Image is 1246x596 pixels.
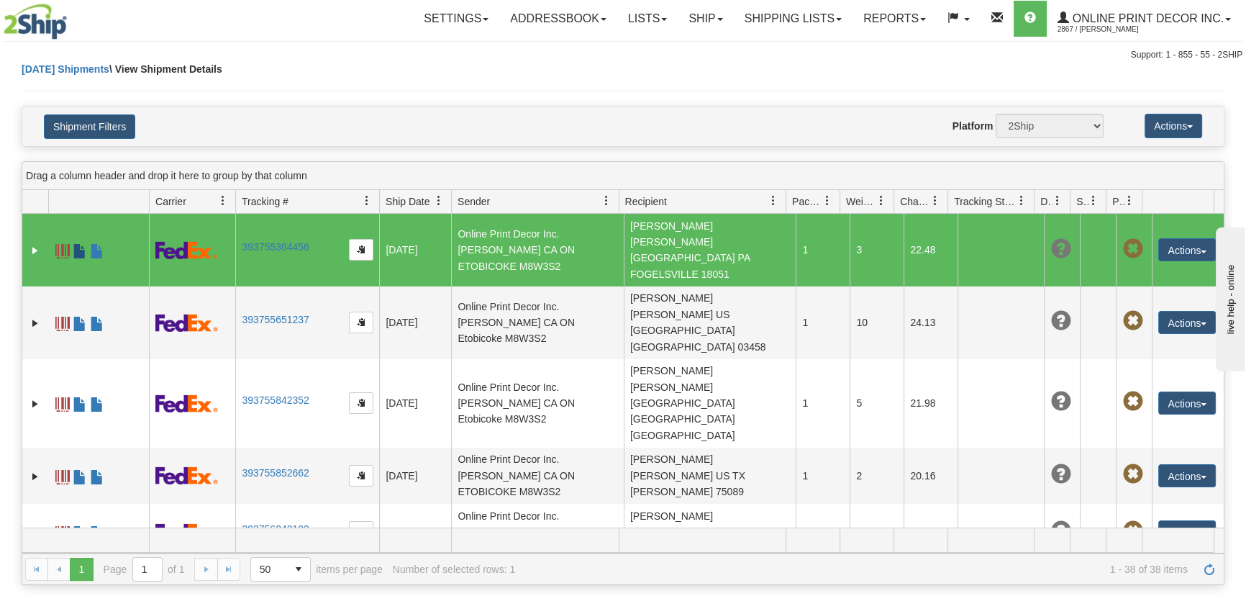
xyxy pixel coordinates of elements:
[796,214,850,286] td: 1
[379,214,451,286] td: [DATE]
[1045,189,1070,213] a: Delivery Status filter column settings
[155,241,218,259] img: 2 - FedEx Express®
[73,391,87,414] a: Commercial Invoice
[815,189,840,213] a: Packages filter column settings
[850,214,904,286] td: 3
[451,504,624,560] td: Online Print Decor Inc. [PERSON_NAME] CA ON Etobicoke M8W3S2
[260,562,278,577] span: 50
[22,162,1224,190] div: grid grouping header
[427,189,451,213] a: Ship Date filter column settings
[104,557,185,582] span: Page of 1
[1069,12,1224,24] span: Online Print Decor Inc.
[1050,239,1070,259] span: Unknown
[1198,558,1221,581] a: Refresh
[904,286,958,359] td: 24.13
[4,4,67,40] img: logo2867.jpg
[155,314,218,332] img: 2 - FedEx Express®
[451,286,624,359] td: Online Print Decor Inc. [PERSON_NAME] CA ON Etobicoke M8W3S2
[796,286,850,359] td: 1
[4,49,1242,61] div: Support: 1 - 855 - 55 - 2SHIP
[1122,311,1142,331] span: Pickup Not Assigned
[678,1,733,37] a: Ship
[624,359,796,448] td: [PERSON_NAME] [PERSON_NAME] [GEOGRAPHIC_DATA] [GEOGRAPHIC_DATA] [GEOGRAPHIC_DATA]
[73,310,87,333] a: Commercial Invoice
[451,448,624,504] td: Online Print Decor Inc. [PERSON_NAME] CA ON ETOBICOKE M8W3S2
[73,464,87,487] a: Commercial Invoice
[393,564,515,575] div: Number of selected rows: 1
[451,214,624,286] td: Online Print Decor Inc. [PERSON_NAME] CA ON ETOBICOKE M8W3S2
[852,1,937,37] a: Reports
[386,194,429,209] span: Ship Date
[73,238,87,261] a: Commercial Invoice
[55,391,70,414] a: Label
[850,359,904,448] td: 5
[1122,464,1142,484] span: Pickup Not Assigned
[109,63,222,75] span: \ View Shipment Details
[1145,114,1202,138] button: Actions
[70,558,93,581] span: Page 1
[379,504,451,560] td: [DATE]
[155,523,218,541] img: 2 - FedEx Express®
[44,114,135,139] button: Shipment Filters
[355,189,379,213] a: Tracking # filter column settings
[1076,194,1088,209] span: Shipment Issues
[90,520,104,543] a: USMCA CO
[1050,464,1070,484] span: Unknown
[133,558,162,581] input: Page 1
[155,394,218,412] img: 2 - FedEx Express®
[1158,520,1216,543] button: Actions
[904,448,958,504] td: 20.16
[55,520,70,543] a: Label
[850,286,904,359] td: 10
[796,359,850,448] td: 1
[617,1,678,37] a: Lists
[11,12,133,23] div: live help - online
[242,394,309,406] a: 393755842352
[155,466,218,484] img: 2 - FedEx Express®
[954,194,1017,209] span: Tracking Status
[242,314,309,325] a: 393755651237
[869,189,893,213] a: Weight filter column settings
[451,359,624,448] td: Online Print Decor Inc. [PERSON_NAME] CA ON Etobicoke M8W3S2
[349,312,373,333] button: Copy to clipboard
[379,359,451,448] td: [DATE]
[1122,521,1142,541] span: Pickup Not Assigned
[900,194,930,209] span: Charge
[90,464,104,487] a: USMCA CO
[28,316,42,330] a: Expand
[850,448,904,504] td: 2
[499,1,617,37] a: Addressbook
[850,504,904,560] td: 8
[734,1,852,37] a: Shipping lists
[22,63,109,75] a: [DATE] Shipments
[1117,189,1142,213] a: Pickup Status filter column settings
[379,286,451,359] td: [DATE]
[1122,392,1142,412] span: Pickup Not Assigned
[90,238,104,261] a: USMCA CO
[624,504,796,560] td: [PERSON_NAME] [PERSON_NAME] US [GEOGRAPHIC_DATA]
[1050,311,1070,331] span: Unknown
[1158,238,1216,261] button: Actions
[28,525,42,540] a: Expand
[1050,521,1070,541] span: Unknown
[242,467,309,479] a: 393755852662
[349,521,373,543] button: Copy to clipboard
[250,557,383,582] span: items per page
[379,448,451,504] td: [DATE]
[250,557,311,582] span: Page sizes drop down
[625,194,667,209] span: Recipient
[904,214,958,286] td: 22.48
[287,558,310,581] span: select
[904,359,958,448] td: 21.98
[1122,239,1142,259] span: Pickup Not Assigned
[28,469,42,484] a: Expand
[1158,392,1216,415] button: Actions
[242,523,309,535] a: 393756242102
[55,238,70,261] a: Label
[349,465,373,487] button: Copy to clipboard
[211,189,235,213] a: Carrier filter column settings
[952,119,993,133] label: Platform
[28,243,42,258] a: Expand
[242,194,288,209] span: Tracking #
[28,397,42,411] a: Expand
